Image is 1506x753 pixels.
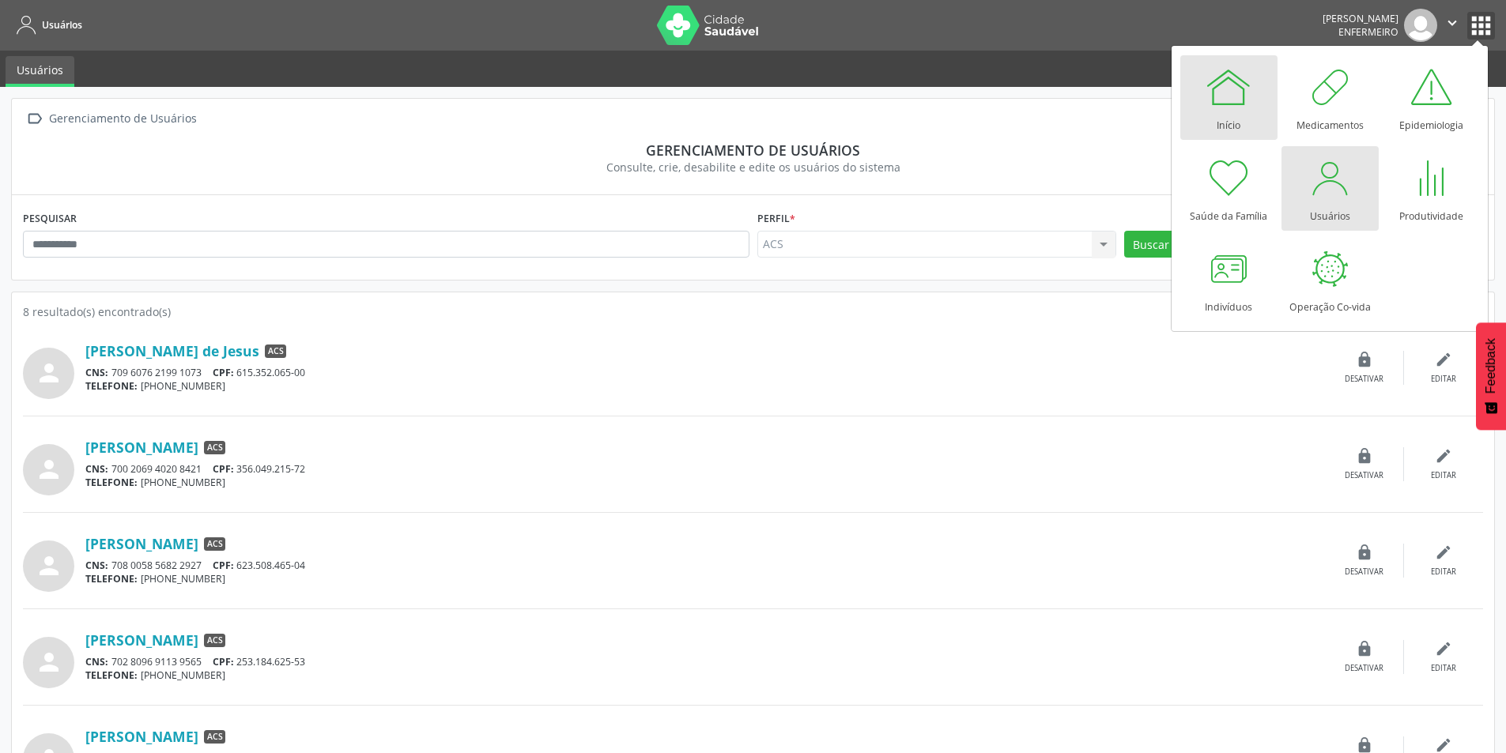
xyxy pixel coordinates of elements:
[85,572,1325,585] div: [PHONE_NUMBER]
[85,631,198,649] a: [PERSON_NAME]
[1444,14,1461,32] i: 
[85,559,1325,572] div: 708 0058 5682 2927 623.508.465-04
[1437,9,1467,42] button: 
[85,379,138,393] span: TELEFONE:
[1356,447,1373,465] i: lock
[204,441,225,455] span: ACS
[85,655,1325,668] div: 702 8096 9113 9565 253.184.625-53
[34,159,1472,175] div: Consulte, crie, desabilite e edite os usuários do sistema
[1356,640,1373,657] i: lock
[42,18,82,32] span: Usuários
[1435,640,1452,657] i: edit
[1467,12,1495,40] button: apps
[23,107,199,130] a:  Gerenciamento de Usuários
[1281,146,1379,231] a: Usuários
[85,462,108,476] span: CNS:
[213,655,234,668] span: CPF:
[1431,663,1456,674] div: Editar
[85,379,1325,393] div: [PHONE_NUMBER]
[204,730,225,744] span: ACS
[1180,146,1278,231] a: Saúde da Família
[34,141,1472,159] div: Gerenciamento de usuários
[23,303,1483,320] div: 8 resultado(s) encontrado(s)
[1281,55,1379,140] a: Medicamentos
[35,648,63,676] i: person
[85,655,108,668] span: CNS:
[1345,470,1383,481] div: Desativar
[85,668,1325,682] div: [PHONE_NUMBER]
[46,107,199,130] div: Gerenciamento de Usuários
[1180,237,1278,322] a: Indivíduos
[204,634,225,648] span: ACS
[85,668,138,682] span: TELEFONE:
[1404,9,1437,42] img: img
[35,455,63,484] i: person
[1180,55,1278,140] a: Início
[213,366,234,379] span: CPF:
[1435,447,1452,465] i: edit
[1345,374,1383,385] div: Desativar
[265,344,286,359] span: ACS
[1281,237,1379,322] a: Operação Co-vida
[85,476,138,489] span: TELEFONE:
[1435,544,1452,561] i: edit
[85,476,1325,489] div: [PHONE_NUMBER]
[85,572,138,585] span: TELEFONE:
[23,206,77,231] label: PESQUISAR
[1338,25,1398,39] span: Enfermeiro
[85,342,259,360] a: [PERSON_NAME] de Jesus
[1323,12,1398,25] div: [PERSON_NAME]
[204,537,225,552] span: ACS
[1435,351,1452,368] i: edit
[35,359,63,387] i: person
[1345,663,1383,674] div: Desativar
[1431,567,1456,578] div: Editar
[35,552,63,580] i: person
[1345,567,1383,578] div: Desativar
[1476,322,1506,430] button: Feedback - Mostrar pesquisa
[1431,374,1456,385] div: Editar
[85,366,108,379] span: CNS:
[85,535,198,552] a: [PERSON_NAME]
[85,559,108,572] span: CNS:
[1124,231,1179,258] button: Buscar
[85,728,198,745] a: [PERSON_NAME]
[11,12,82,38] a: Usuários
[1383,55,1480,140] a: Epidemiologia
[1484,338,1498,393] span: Feedback
[1431,470,1456,481] div: Editar
[1356,351,1373,368] i: lock
[757,206,795,231] label: Perfil
[213,559,234,572] span: CPF:
[85,462,1325,476] div: 700 2069 4020 8421 356.049.215-72
[213,462,234,476] span: CPF:
[23,107,46,130] i: 
[1356,544,1373,561] i: lock
[85,439,198,456] a: [PERSON_NAME]
[1383,146,1480,231] a: Produtividade
[85,366,1325,379] div: 709 6076 2199 1073 615.352.065-00
[6,56,74,87] a: Usuários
